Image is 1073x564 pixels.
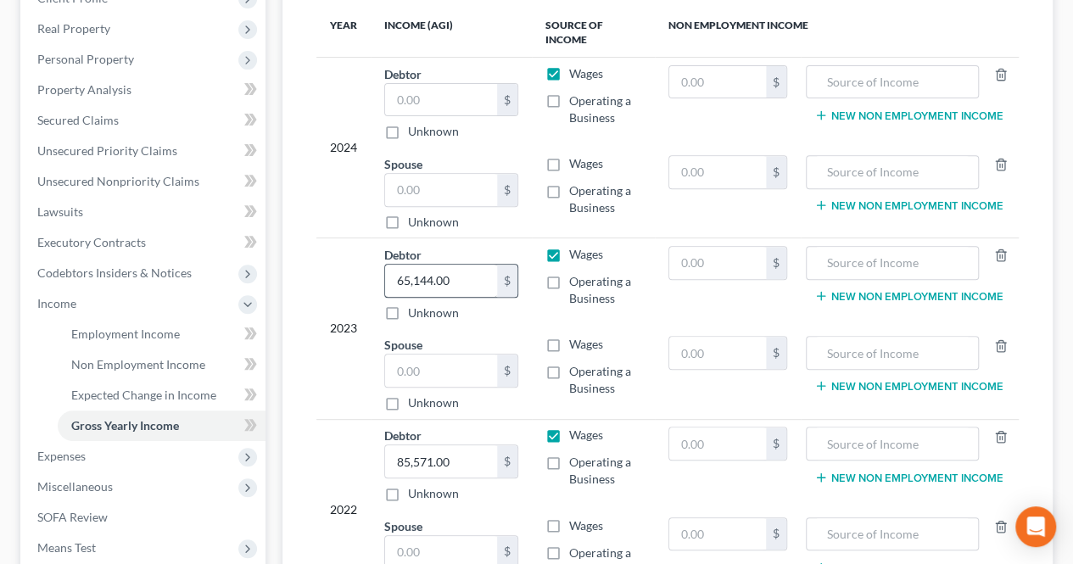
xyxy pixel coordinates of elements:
button: New Non Employment Income [814,289,1003,303]
label: Unknown [408,214,459,231]
input: Source of Income [815,66,970,98]
label: Unknown [408,123,459,140]
span: Personal Property [37,52,134,66]
div: $ [497,265,517,297]
a: Unsecured Nonpriority Claims [24,166,265,197]
a: Expected Change in Income [58,380,265,410]
button: New Non Employment Income [814,198,1003,212]
span: Expenses [37,449,86,463]
label: Unknown [408,485,459,502]
button: New Non Employment Income [814,379,1003,393]
input: 0.00 [669,156,766,188]
input: 0.00 [669,518,766,550]
span: Wages [569,66,603,81]
input: 0.00 [385,355,496,387]
label: Spouse [384,517,422,535]
span: Property Analysis [37,82,131,97]
span: SOFA Review [37,510,108,524]
input: Source of Income [815,337,970,369]
span: Secured Claims [37,113,119,127]
label: Spouse [384,155,422,173]
span: Wages [569,247,603,261]
div: $ [766,427,786,460]
input: Source of Income [815,247,970,279]
span: Expected Change in Income [71,388,216,402]
label: Debtor [384,65,422,83]
a: Employment Income [58,319,265,349]
input: 0.00 [385,174,496,206]
span: Operating a Business [569,93,631,125]
span: Gross Yearly Income [71,418,179,433]
button: New Non Employment Income [814,109,1003,122]
span: Operating a Business [569,183,631,215]
span: Employment Income [71,327,180,341]
a: Executory Contracts [24,227,265,258]
span: Wages [569,337,603,351]
span: Means Test [37,540,96,555]
a: SOFA Review [24,502,265,533]
span: Income [37,296,76,310]
div: 2024 [330,65,357,231]
span: Operating a Business [569,364,631,395]
input: 0.00 [385,445,496,477]
div: $ [766,337,786,369]
th: Income (AGI) [371,8,531,58]
a: Unsecured Priority Claims [24,136,265,166]
div: Open Intercom Messenger [1015,506,1056,547]
input: Source of Income [815,156,970,188]
button: New Non Employment Income [814,471,1003,484]
span: Wages [569,518,603,533]
span: Non Employment Income [71,357,205,371]
a: Gross Yearly Income [58,410,265,441]
input: Source of Income [815,518,970,550]
input: Source of Income [815,427,970,460]
th: Non Employment Income [655,8,1019,58]
div: $ [497,84,517,116]
a: Non Employment Income [58,349,265,380]
a: Lawsuits [24,197,265,227]
div: $ [766,247,786,279]
div: $ [766,156,786,188]
span: Codebtors Insiders & Notices [37,265,192,280]
input: 0.00 [669,427,766,460]
div: $ [766,66,786,98]
label: Unknown [408,304,459,321]
span: Executory Contracts [37,235,146,249]
span: Operating a Business [569,455,631,486]
input: 0.00 [669,337,766,369]
span: Real Property [37,21,110,36]
input: 0.00 [385,265,496,297]
span: Wages [569,156,603,170]
th: Source of Income [532,8,655,58]
div: $ [497,174,517,206]
div: $ [497,445,517,477]
label: Spouse [384,336,422,354]
span: Unsecured Nonpriority Claims [37,174,199,188]
div: 2023 [330,246,357,411]
span: Miscellaneous [37,479,113,494]
span: Operating a Business [569,274,631,305]
a: Property Analysis [24,75,265,105]
span: Unsecured Priority Claims [37,143,177,158]
label: Unknown [408,394,459,411]
label: Debtor [384,246,422,264]
input: 0.00 [669,247,766,279]
span: Lawsuits [37,204,83,219]
input: 0.00 [385,84,496,116]
a: Secured Claims [24,105,265,136]
div: $ [497,355,517,387]
th: Year [316,8,371,58]
div: $ [766,518,786,550]
label: Debtor [384,427,422,444]
span: Wages [569,427,603,442]
input: 0.00 [669,66,766,98]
